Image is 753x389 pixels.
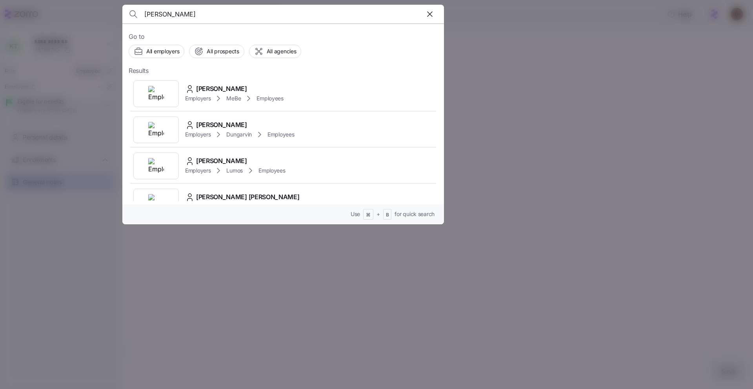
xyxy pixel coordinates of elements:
span: Employees [267,131,294,138]
span: ⌘ [366,212,371,218]
img: Employer logo [148,122,164,138]
span: for quick search [395,210,435,218]
span: [PERSON_NAME] [196,84,247,94]
span: Employers [185,95,211,102]
span: All employers [146,47,179,55]
span: [PERSON_NAME] [PERSON_NAME] [196,192,299,202]
span: Employees [256,95,283,102]
span: Lumos [226,167,243,175]
button: All agencies [249,45,302,58]
span: MeBe [226,95,241,102]
button: All prospects [189,45,244,58]
span: [PERSON_NAME] [196,156,247,166]
span: + [376,210,380,218]
button: All employers [129,45,184,58]
img: Employer logo [148,194,164,210]
span: Employees [258,167,285,175]
span: [PERSON_NAME] [196,120,247,130]
span: Employers [185,131,211,138]
span: All agencies [267,47,296,55]
span: All prospects [207,47,239,55]
span: Results [129,66,149,76]
span: B [386,212,389,218]
span: Go to [129,32,438,42]
img: Employer logo [148,158,164,174]
span: Dungarvin [226,131,251,138]
span: Employers [185,167,211,175]
span: Use [351,210,360,218]
img: Employer logo [148,86,164,102]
